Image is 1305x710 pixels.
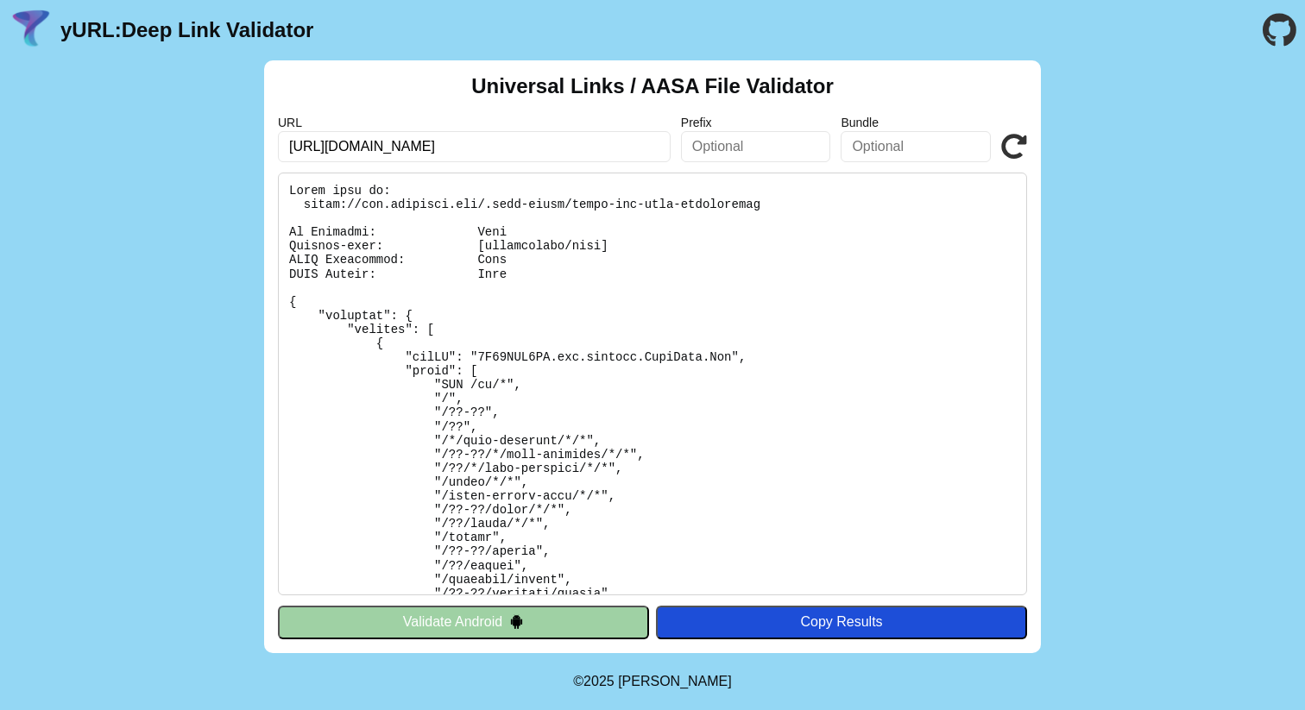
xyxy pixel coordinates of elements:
[278,131,671,162] input: Required
[278,173,1027,595] pre: Lorem ipsu do: sitam://con.adipisci.eli/.sedd-eiusm/tempo-inc-utla-etdoloremag Al Enimadmi: Veni ...
[841,116,991,129] label: Bundle
[278,116,671,129] label: URL
[471,74,834,98] h2: Universal Links / AASA File Validator
[665,614,1018,630] div: Copy Results
[681,116,831,129] label: Prefix
[583,674,615,688] span: 2025
[509,614,524,629] img: droidIcon.svg
[841,131,991,162] input: Optional
[681,131,831,162] input: Optional
[573,653,731,710] footer: ©
[278,606,649,638] button: Validate Android
[60,18,313,42] a: yURL:Deep Link Validator
[656,606,1027,638] button: Copy Results
[618,674,732,688] a: Michael Ibragimchayev's Personal Site
[9,8,54,53] img: yURL Logo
